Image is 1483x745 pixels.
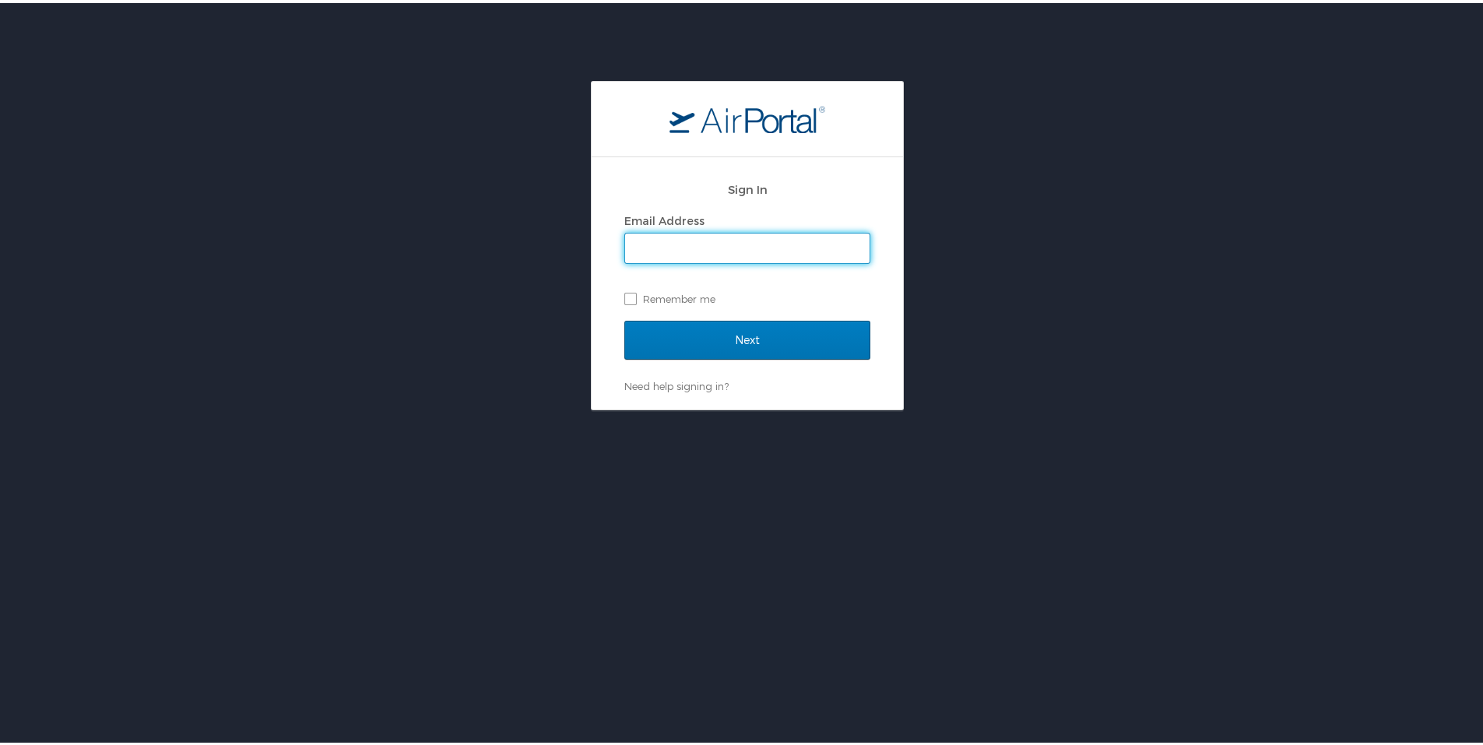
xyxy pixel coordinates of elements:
input: Next [624,318,870,357]
img: logo [669,102,825,130]
label: Remember me [624,284,870,307]
label: Email Address [624,211,705,224]
h2: Sign In [624,177,870,195]
a: Need help signing in? [624,377,729,389]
